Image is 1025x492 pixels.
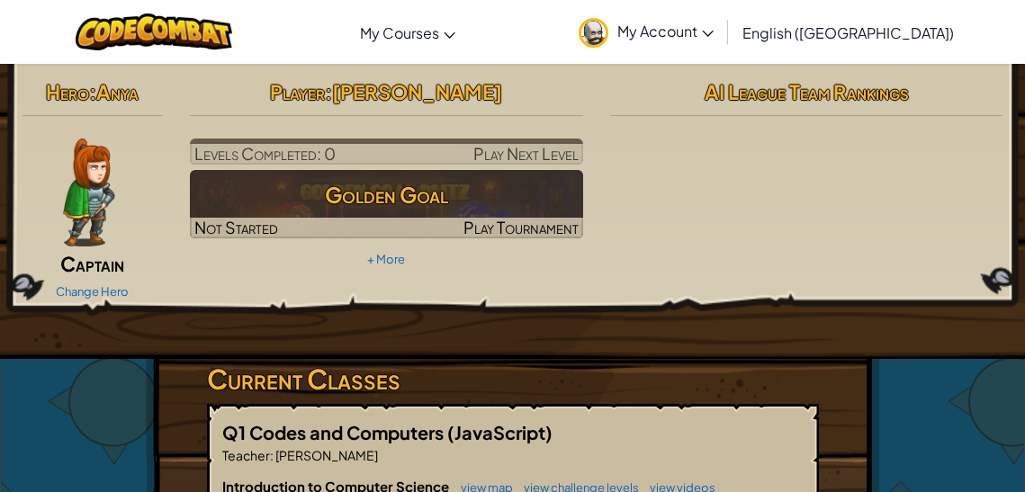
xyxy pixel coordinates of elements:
a: Change Hero [56,284,129,299]
span: Anya [96,79,139,104]
a: My Courses [351,8,464,57]
span: AI League Team Rankings [705,79,909,104]
span: Levels Completed: 0 [194,143,336,164]
span: [PERSON_NAME] [332,79,502,104]
span: : [270,447,274,463]
span: My Account [617,22,714,40]
span: Q1 Codes and Computers [222,421,447,443]
img: CodeCombat logo [76,13,233,50]
span: My Courses [360,23,439,42]
span: Play Next Level [473,143,579,164]
span: Captain [60,251,124,276]
a: English ([GEOGRAPHIC_DATA]) [733,8,963,57]
span: Play Tournament [463,217,579,237]
span: Hero [46,79,89,104]
a: Golden GoalNot StartedPlay Tournament [190,170,583,238]
a: + More [367,252,405,266]
span: : [89,79,96,104]
img: captain-pose.png [63,139,114,246]
img: avatar [579,18,608,48]
span: Player [270,79,325,104]
img: Golden Goal [190,170,583,238]
span: Not Started [194,217,278,237]
a: Play Next Level [190,139,583,165]
span: [PERSON_NAME] [274,447,378,463]
h3: Golden Goal [190,174,583,215]
span: English ([GEOGRAPHIC_DATA]) [742,23,954,42]
span: (JavaScript) [447,421,553,443]
span: : [325,79,332,104]
a: My Account [570,4,723,60]
h3: Current Classes [207,359,819,399]
span: Teacher [222,447,270,463]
